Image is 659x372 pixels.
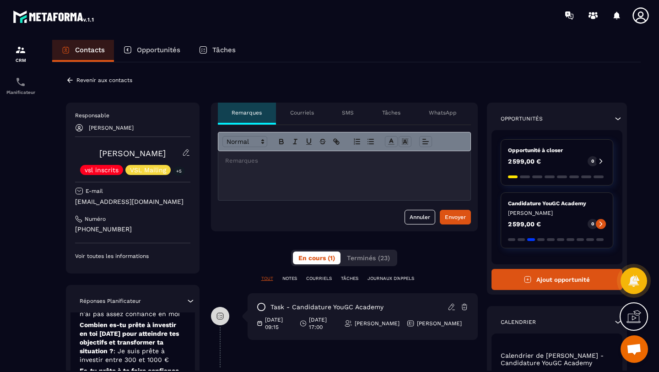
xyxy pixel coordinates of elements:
p: TOUT [261,275,273,282]
a: schedulerschedulerPlanificateur [2,70,39,102]
a: Contacts [52,40,114,62]
p: 2 599,00 € [508,158,541,164]
p: +5 [173,166,185,176]
p: Calendrier [501,318,536,326]
p: Responsable [75,112,190,119]
img: logo [13,8,95,25]
p: 2 599,00 € [508,221,541,227]
p: Revenir aux contacts [76,77,132,83]
p: vsl inscrits [85,167,119,173]
p: [PERSON_NAME] [417,320,462,327]
p: TÂCHES [341,275,358,282]
button: Envoyer [440,210,471,224]
p: Courriels [290,109,314,116]
p: Opportunité à closer [508,147,606,154]
span: Terminés (23) [347,254,390,262]
button: En cours (1) [293,252,340,264]
p: Réponses Planificateur [80,297,141,305]
p: Opportunités [137,46,180,54]
img: formation [15,44,26,55]
a: Tâches [189,40,245,62]
p: [DATE] 17:00 [309,316,337,331]
p: Remarques [232,109,262,116]
p: Calendrier de [PERSON_NAME] - Candidature YouGC Academy [501,352,614,367]
div: Envoyer [445,213,466,222]
p: Voir toutes les informations [75,252,190,260]
a: Ouvrir le chat [621,335,648,363]
p: WhatsApp [429,109,457,116]
p: Candidature YouGC Academy [508,200,606,207]
a: formationformationCRM [2,38,39,70]
p: Tâches [382,109,400,116]
p: Contacts [75,46,105,54]
p: [PERSON_NAME] [508,209,606,217]
span: En cours (1) [298,254,335,262]
p: [PERSON_NAME] [89,125,134,131]
p: Tâches [212,46,236,54]
p: [PERSON_NAME] [355,320,400,327]
p: Opportunités [501,115,543,122]
p: 0 [591,158,594,164]
p: VSL Mailing [130,167,166,173]
p: Numéro [85,215,106,223]
p: task - Candidature YouGC Academy [270,303,384,312]
p: [DATE] 09:15 [265,316,293,331]
a: Opportunités [114,40,189,62]
p: E-mail [86,187,103,195]
p: 0 [591,221,594,227]
button: Ajout opportunité [492,269,623,290]
p: [EMAIL_ADDRESS][DOMAIN_NAME] [75,197,190,206]
p: Planificateur [2,90,39,95]
p: CRM [2,58,39,63]
button: Terminés (23) [341,252,395,264]
p: NOTES [282,275,297,282]
a: [PERSON_NAME] [99,148,166,158]
button: Annuler [405,210,435,224]
span: : Je suis prête à investir entre 300 et 1000 € [80,347,169,363]
p: COURRIELS [306,275,332,282]
p: SMS [342,109,354,116]
p: Combien es-tu prête à investir en toi [DATE] pour atteindre tes objectifs et transformer ta situa... [80,321,186,364]
p: [PHONE_NUMBER] [75,225,190,234]
img: scheduler [15,77,26,88]
p: JOURNAUX D'APPELS [367,275,414,282]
